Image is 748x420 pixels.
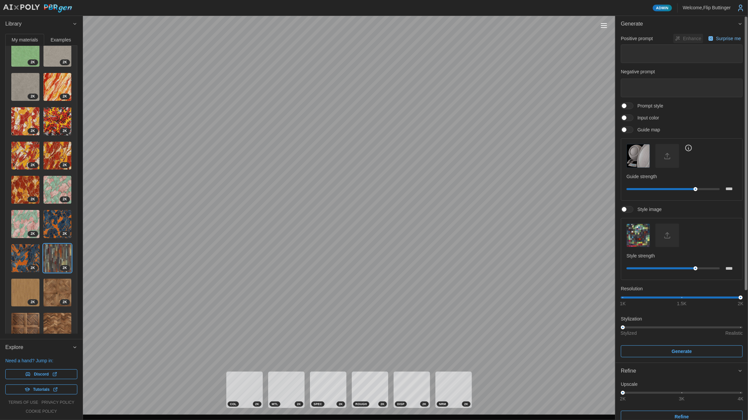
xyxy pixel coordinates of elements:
[599,21,609,30] button: Toggle viewport controls
[43,73,72,102] a: fsWTPT7cZ5pDNhWGBrLL2K
[43,107,72,135] img: qOYxmAUtQ5hPjra23Ke3
[31,197,35,202] span: 2 K
[634,114,659,121] span: Input color
[63,197,67,202] span: 2 K
[63,163,67,168] span: 2 K
[339,402,343,406] span: 2 K
[63,128,67,134] span: 2 K
[31,60,35,65] span: 2 K
[381,402,385,406] span: 2 K
[634,206,662,213] span: Style image
[656,5,668,11] span: Admin
[63,60,67,65] span: 2 K
[716,35,742,42] p: Surprise me
[297,402,301,406] span: 2 K
[43,279,72,307] img: cocckAzs9g3ksL0WjsNk
[43,107,72,136] a: qOYxmAUtQ5hPjra23Ke32K
[11,73,40,102] a: OwRfQj7Rj5qf90nns7El2K
[43,313,72,341] img: i8BtqwRYgtX80udfMSDC
[355,402,367,406] span: ROUGH
[11,210,39,238] img: Iqive7eWuRyLJeLqtK6U
[51,37,71,42] span: Examples
[272,402,278,406] span: MTL
[616,16,748,32] button: Generate
[43,142,72,170] img: 0czCrYHmQjAFJfpzZTjn
[621,16,738,32] span: Generate
[11,39,39,67] img: L0Te4sYQBYHvBslMJMx6
[621,367,738,375] div: Refine
[26,409,57,414] a: cookie policy
[634,103,663,109] span: Prompt style
[5,357,77,364] p: Need a hand? Jump in:
[31,163,35,168] span: 2 K
[63,94,67,99] span: 2 K
[31,231,35,237] span: 2 K
[255,402,259,406] span: 2 K
[621,285,743,292] p: Resolution
[683,35,703,42] p: Enhance
[616,363,748,379] button: Refine
[621,315,743,322] p: Stylization
[11,107,40,136] a: 71lVawKsdPPYp1YoVHCZ2K
[627,144,650,167] img: Guide map
[5,339,72,356] span: Explore
[11,175,40,204] a: m1mfPTq1tZk0LMU2zACU2K
[63,300,67,305] span: 2 K
[63,231,67,237] span: 2 K
[31,265,35,271] span: 2 K
[43,210,72,238] img: swzFq3YOfo4R5cNkafPa
[397,402,405,406] span: DISP
[672,346,692,357] span: Generate
[43,244,72,272] img: TDlx7Rf3LdeNrefYhh6d
[11,244,39,272] img: t8yEU4mvxNnPK0SP7hmv
[314,402,322,406] span: SPEC
[5,369,77,379] a: Discord
[43,38,72,67] a: Tcv5hMaE3kHSanxQMP1J2K
[11,278,40,307] a: AgGBAhK0YPpYcIlRqRqu2K
[11,176,39,204] img: m1mfPTq1tZk0LMU2zACU
[616,32,748,363] div: Generate
[11,313,40,341] a: UvIofGWHKsiKIbbbS7gb2K
[634,126,660,133] span: Guide map
[621,68,743,75] p: Negative prompt
[34,370,49,379] span: Discord
[683,4,731,11] p: Welcome, Flip Buttinger
[422,402,426,406] span: 2 K
[627,252,737,259] p: Style strength
[11,141,40,170] a: dm8z20YSxpk1C3SssffH2K
[43,313,72,341] a: i8BtqwRYgtX80udfMSDC2K
[11,313,39,341] img: UvIofGWHKsiKIbbbS7gb
[11,107,39,135] img: 71lVawKsdPPYp1YoVHCZ
[63,265,67,271] span: 2 K
[8,400,38,405] a: terms of use
[673,34,703,43] button: Enhance
[5,16,72,32] span: Library
[621,35,653,42] p: Positive prompt
[41,400,74,405] a: privacy policy
[43,278,72,307] a: cocckAzs9g3ksL0WjsNk2K
[11,210,40,239] a: Iqive7eWuRyLJeLqtK6U2K
[230,402,237,406] span: COL
[5,385,77,394] a: Tutorials
[627,173,737,180] p: Guide strength
[43,141,72,170] a: 0czCrYHmQjAFJfpzZTjn2K
[43,73,72,101] img: fsWTPT7cZ5pDNhWGBrLL
[31,300,35,305] span: 2 K
[11,73,39,101] img: OwRfQj7Rj5qf90nns7El
[464,402,468,406] span: 2 K
[31,94,35,99] span: 2 K
[31,128,35,134] span: 2 K
[627,144,650,168] button: Guide map
[707,34,743,43] button: Surprise me
[33,385,50,394] span: Tutorials
[11,244,40,273] a: t8yEU4mvxNnPK0SP7hmv2K
[11,279,39,307] img: AgGBAhK0YPpYcIlRqRqu
[11,38,40,67] a: L0Te4sYQBYHvBslMJMx62K
[11,142,39,170] img: dm8z20YSxpk1C3SssffH
[621,345,743,357] button: Generate
[43,210,72,239] a: swzFq3YOfo4R5cNkafPa2K
[43,176,72,204] img: 9G6TS4KEIvuucZiUnTeL
[43,39,72,67] img: Tcv5hMaE3kHSanxQMP1J
[12,37,38,42] span: My materials
[627,224,650,247] button: Style image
